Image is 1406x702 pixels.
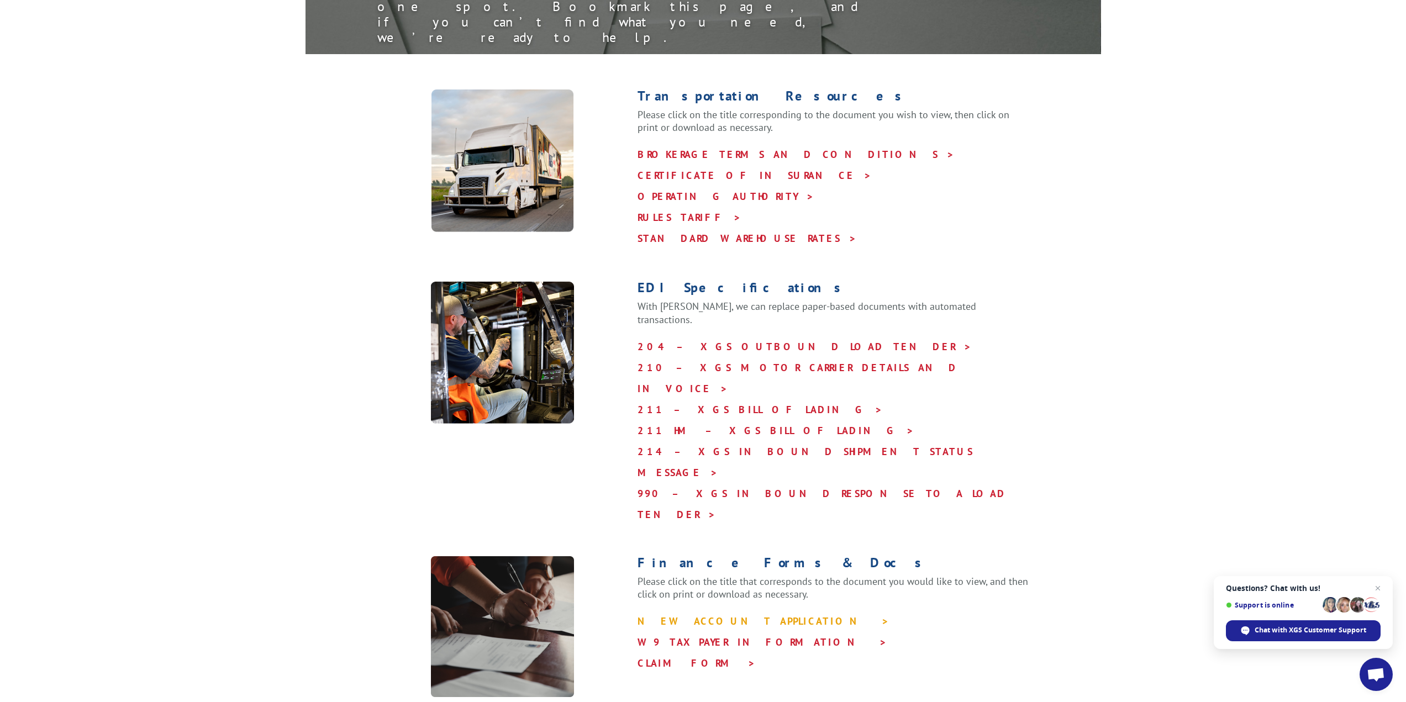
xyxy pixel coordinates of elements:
[638,487,1007,521] a: 990 – XGS INBOUND RESPONSE TO A LOAD TENDER >
[638,636,887,648] a: W9 TAXPAYER INFORMATION >
[1226,584,1381,593] span: Questions? Chat with us!
[638,281,1031,300] h1: EDI Specifications
[638,340,972,353] a: 204 – XGS OUTBOUND LOAD TENDER >
[638,300,1031,336] p: With [PERSON_NAME], we can replace paper-based documents with automated transactions.
[638,148,955,161] a: BROKERAGE TERMS AND CONDITIONS >
[638,424,914,437] a: 211 HM – XGS BILL OF LADING >
[638,108,1031,145] p: Please click on the title corresponding to the document you wish to view, then click on print or ...
[638,575,1031,611] p: Please click on the title that corresponds to the document you would like to view, and then click...
[638,403,883,416] a: 211 – XGS BILL OF LADING >
[638,361,958,395] a: 210 – XGS MOTOR CARRIER DETAILS AND INVOICE >
[1371,582,1384,595] span: Close chat
[1255,625,1366,635] span: Chat with XGS Customer Support
[1226,620,1381,641] div: Chat with XGS Customer Support
[638,657,756,669] a: CLAIM FORM >
[1226,601,1319,609] span: Support is online
[431,556,574,698] img: paper-and-people@3x
[638,232,857,245] a: STANDARD WAREHOUSE RATES >
[638,556,1031,575] h1: Finance Forms & Docs
[638,615,889,627] a: NEW ACCOUNT APPLICATION >
[638,190,814,203] a: OPERATING AUTHORITY >
[1360,658,1393,691] div: Open chat
[431,281,574,424] img: XpressGlobalSystems_Resources_EDI
[431,89,574,233] img: XpressGlobal_Resources
[638,211,741,224] a: RULES TARIFF >
[638,89,1031,108] h1: Transportation Resources
[638,169,872,182] a: CERTIFICATE OF INSURANCE >
[638,445,973,479] a: 214 – XGS INBOUND SHIPMENT STATUS MESSAGE >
